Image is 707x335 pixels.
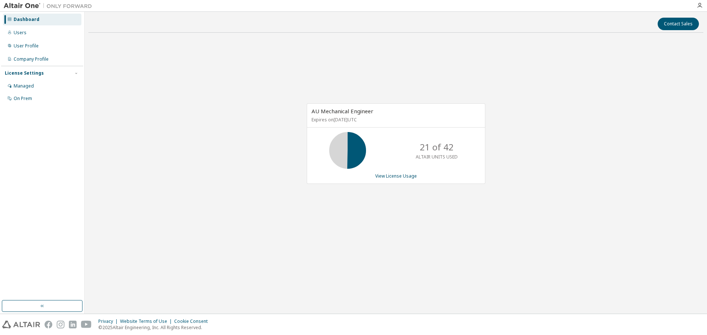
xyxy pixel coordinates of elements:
[57,321,64,328] img: instagram.svg
[174,318,212,324] div: Cookie Consent
[120,318,174,324] div: Website Terms of Use
[98,318,120,324] div: Privacy
[98,324,212,331] p: © 2025 Altair Engineering, Inc. All Rights Reserved.
[658,18,699,30] button: Contact Sales
[420,141,454,153] p: 21 of 42
[14,17,39,22] div: Dashboard
[14,83,34,89] div: Managed
[14,30,27,36] div: Users
[2,321,40,328] img: altair_logo.svg
[69,321,77,328] img: linkedin.svg
[375,173,417,179] a: View License Usage
[5,70,44,76] div: License Settings
[312,117,479,123] p: Expires on [DATE] UTC
[312,107,373,115] span: AU Mechanical Engineer
[14,56,49,62] div: Company Profile
[45,321,52,328] img: facebook.svg
[81,321,92,328] img: youtube.svg
[4,2,96,10] img: Altair One
[14,43,39,49] div: User Profile
[416,154,458,160] p: ALTAIR UNITS USED
[14,96,32,101] div: On Prem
